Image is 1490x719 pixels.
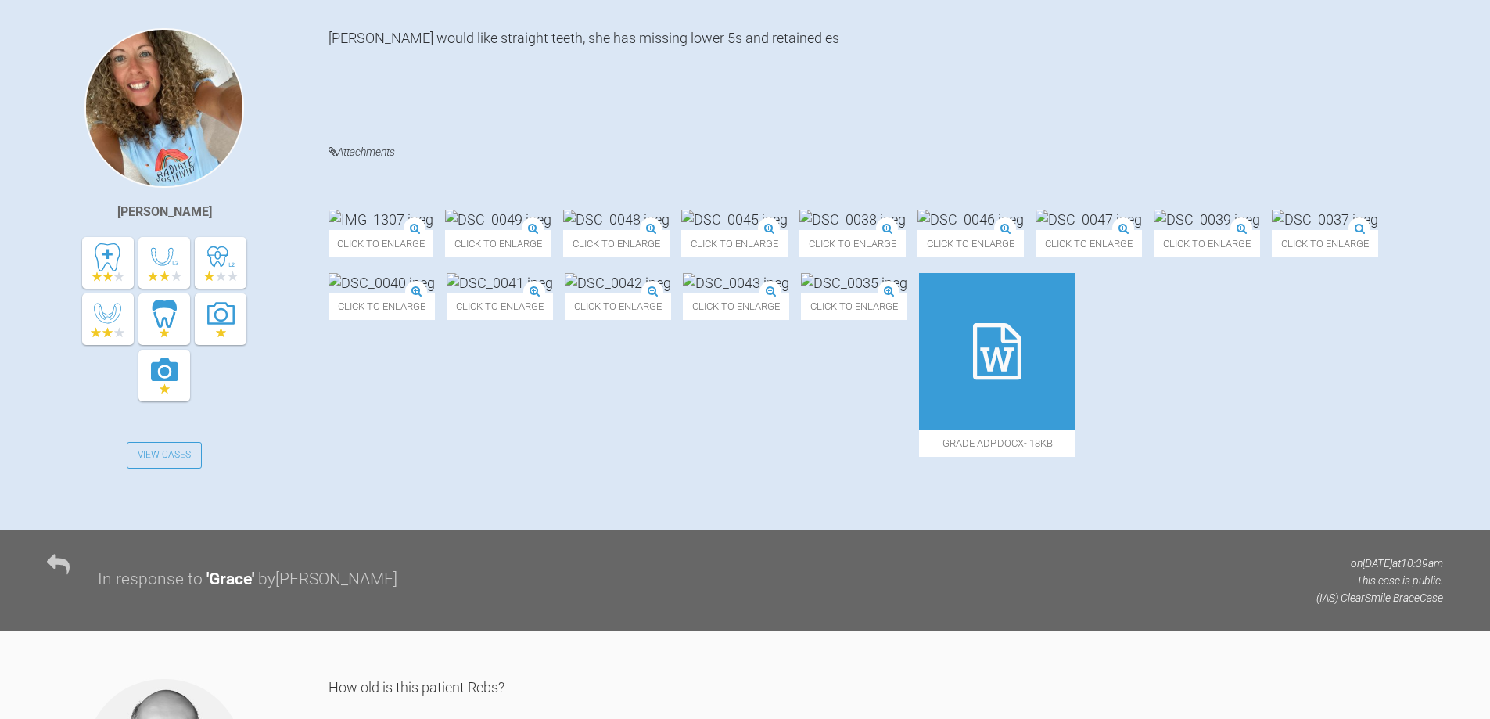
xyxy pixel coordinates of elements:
[799,210,906,229] img: DSC_0038.jpeg
[1154,210,1260,229] img: DSC_0039.jpeg
[801,293,907,320] span: Click to enlarge
[563,230,670,257] span: Click to enlarge
[329,230,433,257] span: Click to enlarge
[447,273,553,293] img: DSC_0041.jpeg
[127,442,202,469] a: View Cases
[1316,555,1443,572] p: on [DATE] at 10:39am
[206,566,254,593] div: ' Grace '
[329,210,433,229] img: IMG_1307.jpeg
[917,230,1024,257] span: Click to enlarge
[1316,589,1443,606] p: (IAS) ClearSmile Brace Case
[258,566,397,593] div: by [PERSON_NAME]
[801,273,907,293] img: DSC_0035.jpeg
[565,293,671,320] span: Click to enlarge
[683,273,789,293] img: DSC_0043.jpeg
[84,28,244,188] img: Rebecca Lynne Williams
[445,230,551,257] span: Click to enlarge
[683,293,789,320] span: Click to enlarge
[117,202,212,222] div: [PERSON_NAME]
[329,142,1443,162] h4: Attachments
[1272,230,1378,257] span: Click to enlarge
[1272,210,1378,229] img: DSC_0037.jpeg
[329,273,435,293] img: DSC_0040.jpeg
[799,230,906,257] span: Click to enlarge
[98,566,203,593] div: In response to
[1036,210,1142,229] img: DSC_0047.jpeg
[919,430,1075,457] span: grade adp.docx - 18KB
[681,230,788,257] span: Click to enlarge
[329,28,1443,120] div: [PERSON_NAME] would like straight teeth, she has missing lower 5s and retained es
[447,293,553,320] span: Click to enlarge
[681,210,788,229] img: DSC_0045.jpeg
[1154,230,1260,257] span: Click to enlarge
[329,293,435,320] span: Click to enlarge
[917,210,1024,229] img: DSC_0046.jpeg
[1036,230,1142,257] span: Click to enlarge
[445,210,551,229] img: DSC_0049.jpeg
[1316,572,1443,589] p: This case is public.
[565,273,671,293] img: DSC_0042.jpeg
[563,210,670,229] img: DSC_0048.jpeg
